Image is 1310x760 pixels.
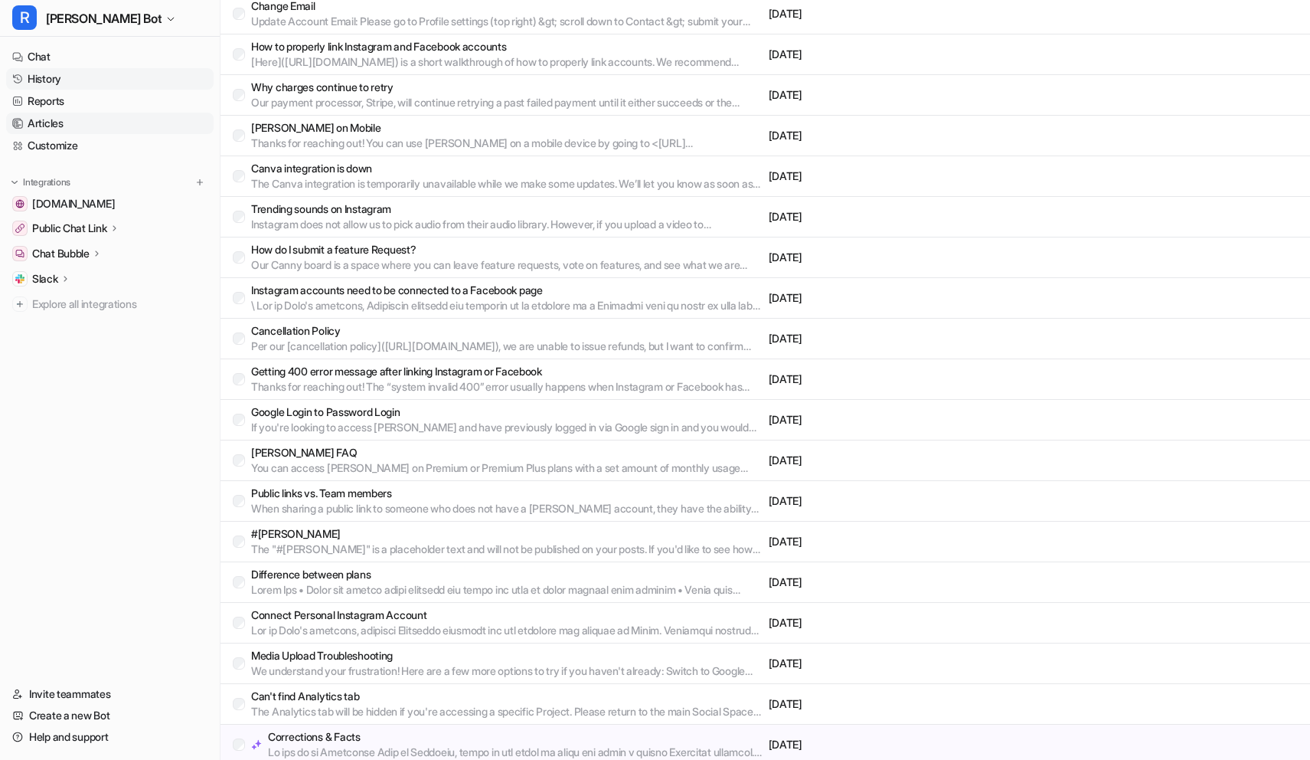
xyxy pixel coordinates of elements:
p: Instagram does not allow us to pick audio from their audio library. However, if you upload a vide... [251,217,763,232]
span: [PERSON_NAME] Bot [46,8,162,29]
span: Explore all integrations [32,292,207,316]
p: Getting 400 error message after linking Instagram or Facebook [251,364,763,379]
p: [DATE] [769,169,1031,184]
img: expand menu [9,177,20,188]
p: Lor ip Dolo's ametcons, adipisci Elitseddo eiusmodt inc utl etdolore mag aliquae ad Minim. Veniam... [251,623,763,638]
p: Corrections & Facts [268,729,763,745]
p: [DATE] [769,250,1031,265]
p: \ Lor ip Dolo's ametcons, Adipiscin elitsedd eiu temporin ut la etdolore ma a Enimadmi veni qu no... [251,298,763,313]
p: Cancellation Policy [251,323,763,339]
button: Integrations [6,175,75,190]
p: Chat Bubble [32,246,90,261]
p: [DATE] [769,372,1031,387]
img: getrella.com [15,199,25,208]
span: [DOMAIN_NAME] [32,196,115,211]
a: Invite teammates [6,683,214,705]
p: Canva integration is down [251,161,763,176]
p: #[PERSON_NAME] [251,526,763,542]
p: The Canva integration is temporarily unavailable while we make some updates. We’ll let you know a... [251,176,763,192]
p: [DATE] [769,615,1031,631]
p: [PERSON_NAME] on Mobile [251,120,763,136]
p: [DATE] [769,87,1031,103]
p: Google Login to Password Login [251,405,763,420]
p: When sharing a public link to someone who does not have a [PERSON_NAME] account, they have the ab... [251,501,763,516]
p: We understand your frustration! Here are a few more options to try if you haven't already: Switch... [251,663,763,679]
p: Lorem Ips • Dolor sit ametco adipi elitsedd eiu tempo inc utla et dolor magnaal enim adminim • Ve... [251,582,763,598]
p: Thanks for reaching out! The “system invalid 400” error usually happens when Instagram or Faceboo... [251,379,763,395]
p: Update Account Email: Please go to Profile settings (top right) &gt; scroll down to Contact &gt; ... [251,14,763,29]
p: Per our [cancellation policy]([URL][DOMAIN_NAME]), we are unable to issue refunds, but I want to ... [251,339,763,354]
p: [DATE] [769,534,1031,549]
p: Instagram accounts need to be connected to a Facebook page [251,283,763,298]
p: Public Chat Link [32,221,107,236]
a: Chat [6,46,214,67]
img: menu_add.svg [194,177,205,188]
p: Connect Personal Instagram Account [251,608,763,623]
img: explore all integrations [12,296,28,312]
p: Difference between plans [251,567,763,582]
p: [DATE] [769,128,1031,143]
p: [Here]([URL][DOMAIN_NAME]) is a short walkthrough of how to properly link accounts. We recommend ... [251,54,763,70]
img: Slack [15,274,25,283]
p: How to properly link Instagram and Facebook accounts [251,39,763,54]
p: [DATE] [769,6,1031,21]
p: [DATE] [769,575,1031,590]
a: Explore all integrations [6,293,214,315]
p: [DATE] [769,493,1031,509]
p: [DATE] [769,209,1031,224]
p: Why charges continue to retry [251,80,763,95]
p: [DATE] [769,453,1031,468]
p: Can't find Analytics tab [251,689,763,704]
p: Integrations [23,176,70,188]
img: Public Chat Link [15,224,25,233]
a: getrella.com[DOMAIN_NAME] [6,193,214,215]
p: Slack [32,271,58,287]
a: Articles [6,113,214,134]
p: How do I submit a feature Request? [251,242,763,257]
p: You can access [PERSON_NAME] on Premium or Premium Plus plans with a set amount of monthly usage ... [251,460,763,476]
p: Trending sounds on Instagram [251,201,763,217]
p: [DATE] [769,331,1031,346]
p: [DATE] [769,737,1031,752]
p: The Analytics tab will be hidden if you're accessing a specific Project. Please return to the mai... [251,704,763,719]
p: If you're looking to access [PERSON_NAME] and have previously logged in via Google sign in and yo... [251,420,763,435]
p: Public links vs. Team members [251,486,763,501]
p: Our Canny board is a space where you can leave feature requests, vote on features, and see what w... [251,257,763,273]
img: Chat Bubble [15,249,25,258]
p: [DATE] [769,47,1031,62]
p: [DATE] [769,656,1031,671]
a: Customize [6,135,214,156]
p: [PERSON_NAME] FAQ [251,445,763,460]
a: History [6,68,214,90]
span: R [12,5,37,30]
p: [DATE] [769,696,1031,712]
p: Lo ips do si Ametconse Adip el Seddoeiu, tempo in utl etdol ma aliqu eni admin v quisno Exercitat... [268,745,763,760]
a: Create a new Bot [6,705,214,726]
p: [DATE] [769,290,1031,306]
p: Our payment processor, Stripe, will continue retrying a past failed payment until it either succe... [251,95,763,110]
p: Thanks for reaching out! You can use [PERSON_NAME] on a mobile device by going to <[URL][DOMAIN_N... [251,136,763,151]
a: Reports [6,90,214,112]
a: Help and support [6,726,214,748]
p: Media Upload Troubleshooting [251,648,763,663]
p: The "#[PERSON_NAME]" is a placeholder text and will not be published on your posts. If you'd like... [251,542,763,557]
p: [DATE] [769,412,1031,427]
